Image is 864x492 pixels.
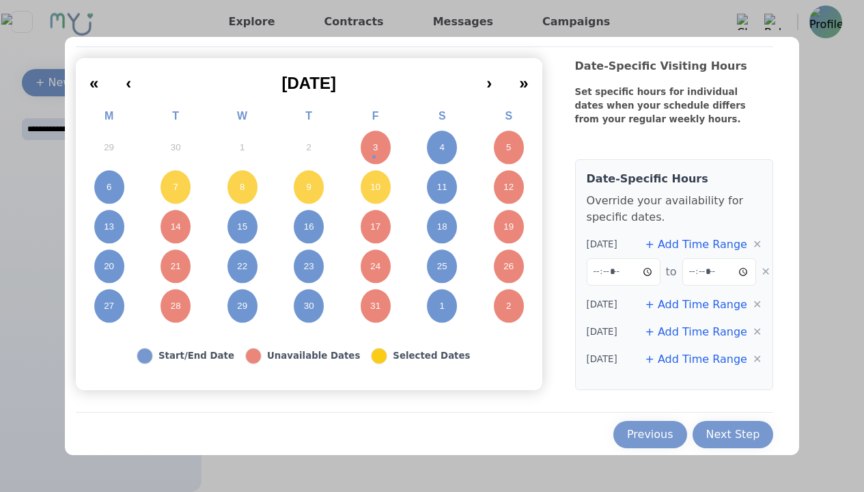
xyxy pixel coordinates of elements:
span: [DATE] [587,298,617,312]
abbr: October 3, 2025 [373,141,378,154]
button: » [505,64,542,94]
span: [DATE] [587,353,617,366]
button: October 16, 2025 [275,207,342,247]
div: Next Step [706,426,760,443]
button: October 11, 2025 [408,167,475,207]
abbr: October 14, 2025 [171,221,181,233]
button: ✕ [753,324,762,340]
abbr: October 31, 2025 [370,300,380,312]
button: October 15, 2025 [209,207,276,247]
abbr: Wednesday [237,110,247,122]
div: Set specific hours for individual dates when your schedule differs from your regular weekly hours. [575,85,754,143]
button: October 27, 2025 [76,286,143,326]
button: ✕ [753,351,762,368]
button: October 25, 2025 [408,247,475,286]
h4: Date-Specific Hours [587,171,762,187]
abbr: October 10, 2025 [370,181,380,193]
button: + Add Time Range [645,236,747,253]
div: Start/End Date [158,349,234,363]
button: [DATE] [145,64,473,94]
button: September 30, 2025 [142,128,209,167]
button: › [473,64,505,94]
abbr: October 19, 2025 [503,221,514,233]
div: Previous [627,426,673,443]
abbr: October 25, 2025 [437,260,447,273]
span: [DATE] [281,74,336,92]
button: Previous [613,421,687,448]
button: October 14, 2025 [142,207,209,247]
button: October 1, 2025 [209,128,276,167]
p: Override your availability for specific dates. [587,193,762,225]
button: Next Step [693,421,774,448]
button: + Add Time Range [645,297,747,313]
button: October 7, 2025 [142,167,209,207]
abbr: October 7, 2025 [173,181,178,193]
abbr: October 11, 2025 [437,181,447,193]
abbr: Tuesday [172,110,179,122]
abbr: November 2, 2025 [506,300,511,312]
abbr: October 24, 2025 [370,260,380,273]
button: November 2, 2025 [475,286,542,326]
button: October 20, 2025 [76,247,143,286]
abbr: November 1, 2025 [440,300,445,312]
abbr: October 27, 2025 [104,300,114,312]
abbr: Monday [104,110,113,122]
abbr: October 6, 2025 [107,181,111,193]
button: October 13, 2025 [76,207,143,247]
button: October 9, 2025 [275,167,342,207]
abbr: October 26, 2025 [503,260,514,273]
button: October 12, 2025 [475,167,542,207]
abbr: October 2, 2025 [306,141,311,154]
abbr: October 17, 2025 [370,221,380,233]
abbr: October 16, 2025 [304,221,314,233]
button: October 8, 2025 [209,167,276,207]
abbr: October 30, 2025 [304,300,314,312]
div: Date-Specific Visiting Hours [575,58,774,85]
button: October 19, 2025 [475,207,542,247]
abbr: October 22, 2025 [237,260,247,273]
span: to [666,264,677,280]
abbr: October 12, 2025 [503,181,514,193]
abbr: September 29, 2025 [104,141,114,154]
abbr: September 30, 2025 [171,141,181,154]
abbr: October 8, 2025 [240,181,245,193]
button: November 1, 2025 [408,286,475,326]
button: October 2, 2025 [275,128,342,167]
abbr: October 4, 2025 [440,141,445,154]
button: October 4, 2025 [408,128,475,167]
abbr: October 9, 2025 [306,181,311,193]
button: October 5, 2025 [475,128,542,167]
button: October 26, 2025 [475,247,542,286]
button: ✕ [753,297,762,313]
abbr: October 29, 2025 [237,300,247,312]
abbr: Saturday [438,110,446,122]
abbr: Thursday [305,110,312,122]
button: October 28, 2025 [142,286,209,326]
abbr: Friday [372,110,379,122]
button: ‹ [112,64,145,94]
button: + Add Time Range [645,351,747,368]
abbr: October 13, 2025 [104,221,114,233]
div: Unavailable Dates [267,349,360,363]
abbr: October 21, 2025 [171,260,181,273]
abbr: October 28, 2025 [171,300,181,312]
abbr: October 5, 2025 [506,141,511,154]
button: October 22, 2025 [209,247,276,286]
button: October 6, 2025 [76,167,143,207]
button: October 30, 2025 [275,286,342,326]
button: October 29, 2025 [209,286,276,326]
button: ✕ [753,236,762,253]
abbr: October 20, 2025 [104,260,114,273]
button: October 23, 2025 [275,247,342,286]
abbr: Sunday [505,110,512,122]
span: [DATE] [587,325,617,339]
abbr: October 1, 2025 [240,141,245,154]
button: September 29, 2025 [76,128,143,167]
abbr: October 23, 2025 [304,260,314,273]
button: + Add Time Range [645,324,747,340]
button: October 18, 2025 [408,207,475,247]
abbr: October 18, 2025 [437,221,447,233]
button: October 31, 2025 [342,286,409,326]
abbr: October 15, 2025 [237,221,247,233]
button: October 17, 2025 [342,207,409,247]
